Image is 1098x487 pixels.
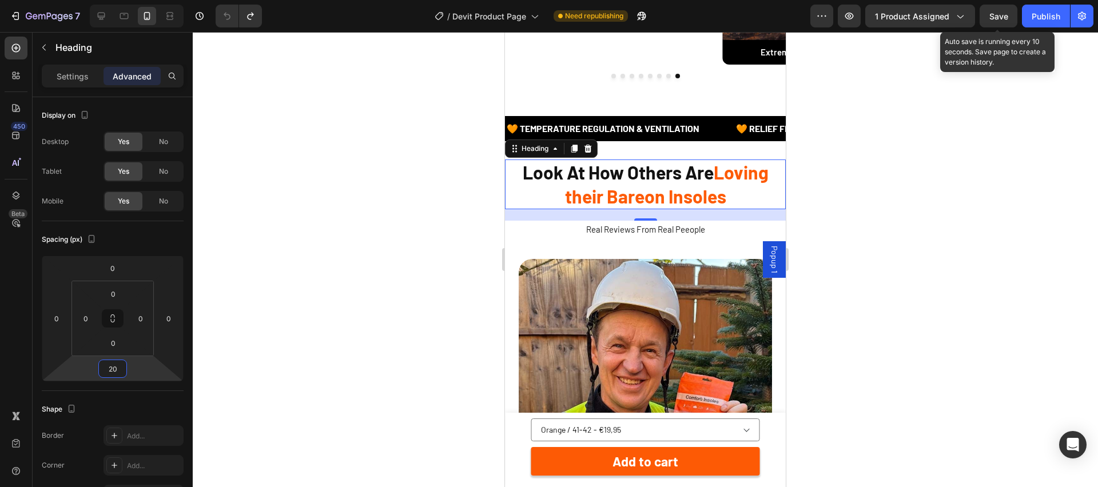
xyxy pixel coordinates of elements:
span: No [159,166,168,177]
button: Save [980,5,1017,27]
button: Dot [116,42,120,46]
div: Publish [1032,10,1060,22]
button: Publish [1022,5,1070,27]
input: 0px [132,310,149,327]
span: Save [989,11,1008,21]
input: 0px [77,310,94,327]
div: Display on [42,108,91,123]
div: Undo/Redo [216,5,262,27]
span: Loving their Bareon Insoles [60,129,264,175]
input: 0 [160,310,177,327]
input: 20 [101,360,124,377]
span: Yes [118,166,129,177]
p: Settings [57,70,89,82]
div: Border [42,430,64,441]
button: Dot [143,42,148,46]
div: Heading [14,111,46,122]
p: 🧡 Relief from pain, strain & discomfort [231,92,417,101]
div: Tablet [42,166,62,177]
img: gempages_568734958370161534-8f3234af-e8d0-49e9-9f47-e575effbca55.jpg [14,227,267,480]
div: Desktop [42,137,69,147]
span: Yes [118,137,129,147]
button: 7 [5,5,85,27]
input: 0px [102,285,125,302]
span: / [447,10,450,22]
div: 450 [11,122,27,131]
div: Mobile [42,196,63,206]
div: Open Intercom Messenger [1059,431,1087,458]
p: 7 [75,9,80,23]
div: Shape [42,402,78,417]
button: 1 product assigned [865,5,975,27]
input: 0px [102,334,125,352]
p: 🧡 Temperature regulation & ventilation [2,92,194,101]
span: No [159,196,168,206]
p: Heading [55,41,179,54]
div: Corner [42,460,65,470]
div: Add... [127,431,181,441]
button: Dot [152,42,157,46]
input: 0 [101,260,124,277]
button: Dot [170,42,175,46]
button: Dot [125,42,129,46]
iframe: To enrich screen reader interactions, please activate Accessibility in Grammarly extension settings [505,32,786,487]
button: Dot [134,42,138,46]
span: Need republishing [565,11,623,21]
span: Devit Product Page [452,10,526,22]
div: Add... [127,461,181,471]
p: Extreme Sports [224,15,346,26]
input: 0 [48,310,65,327]
span: 1 product assigned [875,10,949,22]
div: Spacing (px) [42,232,98,248]
p: Real Reviews From Real Peeople [1,190,280,205]
button: Dot [161,42,166,46]
span: No [159,137,168,147]
span: Yes [118,196,129,206]
button: Dot [106,42,111,46]
div: Beta [9,209,27,218]
p: Advanced [113,70,152,82]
